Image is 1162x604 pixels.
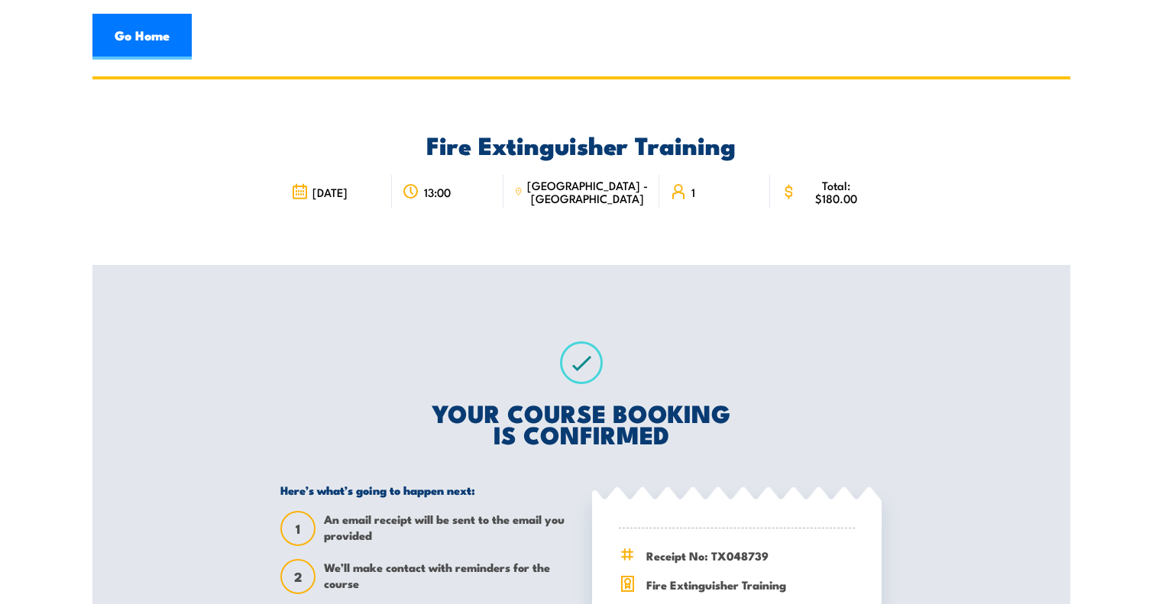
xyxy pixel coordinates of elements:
[280,483,570,497] h5: Here’s what’s going to happen next:
[280,134,882,155] h2: Fire Extinguisher Training
[92,14,192,60] a: Go Home
[527,179,649,205] span: [GEOGRAPHIC_DATA] - [GEOGRAPHIC_DATA]
[424,186,451,199] span: 13:00
[646,576,855,593] span: Fire Extinguisher Training
[691,186,695,199] span: 1
[324,511,570,546] span: An email receipt will be sent to the email you provided
[282,569,314,585] span: 2
[312,186,348,199] span: [DATE]
[282,521,314,537] span: 1
[801,179,871,205] span: Total: $180.00
[280,402,882,444] h2: YOUR COURSE BOOKING IS CONFIRMED
[646,547,855,564] span: Receipt No: TX048739
[324,559,570,594] span: We’ll make contact with reminders for the course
